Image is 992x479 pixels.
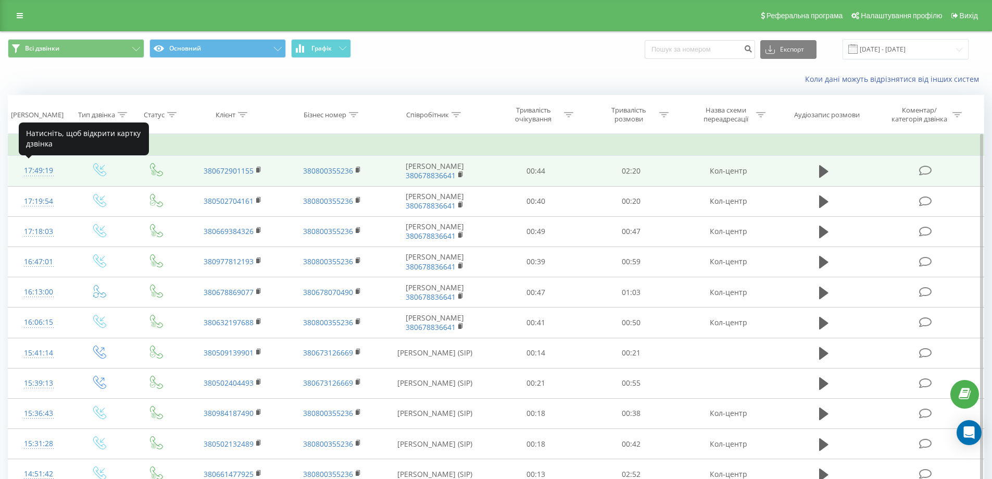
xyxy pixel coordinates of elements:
[144,110,165,119] div: Статус
[488,247,584,277] td: 00:39
[25,44,59,53] span: Всі дзвінки
[303,408,353,418] a: 380800355236
[406,170,456,180] a: 380678836641
[584,156,679,186] td: 02:20
[382,338,488,368] td: [PERSON_NAME] (SIP)
[406,231,456,241] a: 380678836641
[204,439,254,449] a: 380502132489
[760,40,817,59] button: Експорт
[584,338,679,368] td: 00:21
[488,368,584,398] td: 00:21
[204,196,254,206] a: 380502704161
[204,469,254,479] a: 380661477925
[19,122,149,155] div: Натисніть, щоб відкрити картку дзвінка
[19,222,59,242] div: 17:18:03
[216,110,235,119] div: Клієнт
[291,39,351,58] button: Графік
[382,216,488,247] td: [PERSON_NAME]
[584,277,679,308] td: 01:03
[488,429,584,459] td: 00:18
[303,439,353,449] a: 380800355236
[303,196,353,206] a: 380800355236
[303,469,353,479] a: 380800355236
[406,262,456,272] a: 380678836641
[382,308,488,338] td: [PERSON_NAME]
[303,378,353,388] a: 380673126669
[679,277,777,308] td: Кол-центр
[679,429,777,459] td: Кол-центр
[8,39,144,58] button: Всі дзвінки
[767,11,843,20] span: Реферальна програма
[584,186,679,216] td: 00:20
[19,373,59,394] div: 15:39:13
[406,110,449,119] div: Співробітник
[19,434,59,454] div: 15:31:28
[382,186,488,216] td: [PERSON_NAME]
[584,308,679,338] td: 00:50
[8,135,984,156] td: Сьогодні
[304,110,346,119] div: Бізнес номер
[382,429,488,459] td: [PERSON_NAME] (SIP)
[406,322,456,332] a: 380678836641
[488,186,584,216] td: 00:40
[19,191,59,212] div: 17:19:54
[303,348,353,358] a: 380673126669
[382,277,488,308] td: [PERSON_NAME]
[679,156,777,186] td: Кол-центр
[204,378,254,388] a: 380502404493
[382,368,488,398] td: [PERSON_NAME] (SIP)
[19,282,59,302] div: 16:13:00
[19,161,59,181] div: 17:49:19
[645,40,755,59] input: Пошук за номером
[11,110,64,119] div: [PERSON_NAME]
[204,287,254,297] a: 380678869077
[601,106,657,124] div: Тривалість розмови
[19,252,59,272] div: 16:47:01
[861,11,942,20] span: Налаштування профілю
[679,186,777,216] td: Кол-центр
[382,398,488,428] td: [PERSON_NAME] (SIP)
[303,226,353,236] a: 380800355236
[19,343,59,363] div: 15:41:14
[204,226,254,236] a: 380669384326
[303,166,353,176] a: 380800355236
[19,403,59,424] div: 15:36:43
[488,156,584,186] td: 00:44
[488,216,584,247] td: 00:49
[78,110,115,119] div: Тип дзвінка
[311,45,332,52] span: Графік
[889,106,950,124] div: Коментар/категорія дзвінка
[698,106,754,124] div: Назва схеми переадресації
[960,11,978,20] span: Вихід
[679,398,777,428] td: Кол-центр
[584,216,679,247] td: 00:47
[204,408,254,418] a: 380984187490
[204,348,254,358] a: 380509139901
[204,317,254,327] a: 380632197688
[488,338,584,368] td: 00:14
[679,216,777,247] td: Кол-центр
[957,420,982,445] div: Open Intercom Messenger
[805,74,984,84] a: Коли дані можуть відрізнятися вiд інших систем
[679,247,777,277] td: Кол-центр
[584,429,679,459] td: 00:42
[303,256,353,266] a: 380800355236
[794,110,860,119] div: Аудіозапис розмови
[584,368,679,398] td: 00:55
[584,398,679,428] td: 00:38
[303,287,353,297] a: 380678070490
[679,308,777,338] td: Кол-центр
[488,308,584,338] td: 00:41
[19,312,59,333] div: 16:06:15
[406,292,456,302] a: 380678836641
[584,247,679,277] td: 00:59
[488,398,584,428] td: 00:18
[149,39,286,58] button: Основний
[382,247,488,277] td: [PERSON_NAME]
[382,156,488,186] td: [PERSON_NAME]
[488,277,584,308] td: 00:47
[303,317,353,327] a: 380800355236
[204,256,254,266] a: 380977812193
[204,166,254,176] a: 380672901155
[506,106,561,124] div: Тривалість очікування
